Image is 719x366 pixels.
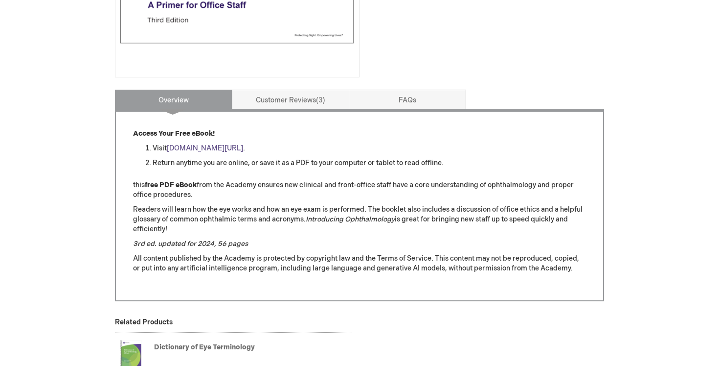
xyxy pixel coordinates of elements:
[153,158,586,168] li: Return anytime you are online, or save it as a PDF to your computer or tablet to read offline.
[167,144,243,152] a: [DOMAIN_NAME][URL]
[316,96,325,104] span: 3
[133,240,248,248] em: 3rd ed. updated for 2024, 56 pages
[349,90,466,109] a: FAQs
[232,90,349,109] a: Customer Reviews3
[133,129,215,138] strong: Access Your Free eBook!
[145,181,197,189] strong: free PDF eBook
[133,205,586,234] p: Readers will learn how the eye works and how an eye exam is performed. The booklet also includes ...
[133,129,586,283] div: All content published by the Academy is protected by copyright law and the Terms of Service. This...
[115,90,232,109] a: Overview
[133,180,586,200] p: this from the Academy ensures new clinical and front-office staff have a core understanding of op...
[154,343,255,351] a: Dictionary of Eye Terminology
[115,318,173,326] strong: Related Products
[306,215,395,223] em: Introducing Ophthalmology
[153,144,586,153] li: Visit .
